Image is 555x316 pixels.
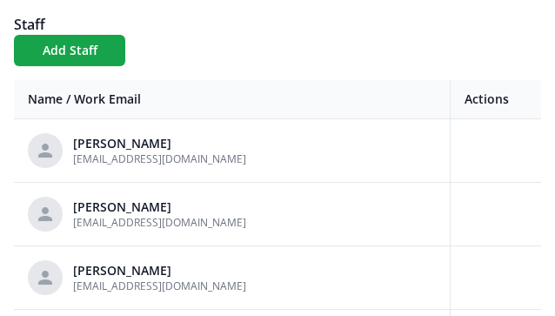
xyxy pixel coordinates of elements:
[465,137,492,165] button: Edit staff
[499,200,527,228] button: Delete staff
[73,279,246,293] span: [EMAIL_ADDRESS][DOMAIN_NAME]
[451,80,542,119] th: Actions
[73,151,246,166] span: [EMAIL_ADDRESS][DOMAIN_NAME]
[465,264,492,292] button: Edit staff
[14,80,451,119] th: Name / Work Email
[73,262,246,279] div: [PERSON_NAME]
[499,137,527,165] button: Delete staff
[73,215,246,230] span: [EMAIL_ADDRESS][DOMAIN_NAME]
[14,14,541,35] h1: Staff
[465,200,492,228] button: Edit staff
[14,35,125,66] button: Add Staff
[499,264,527,292] button: Delete staff
[73,135,246,152] div: [PERSON_NAME]
[73,198,246,216] div: [PERSON_NAME]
